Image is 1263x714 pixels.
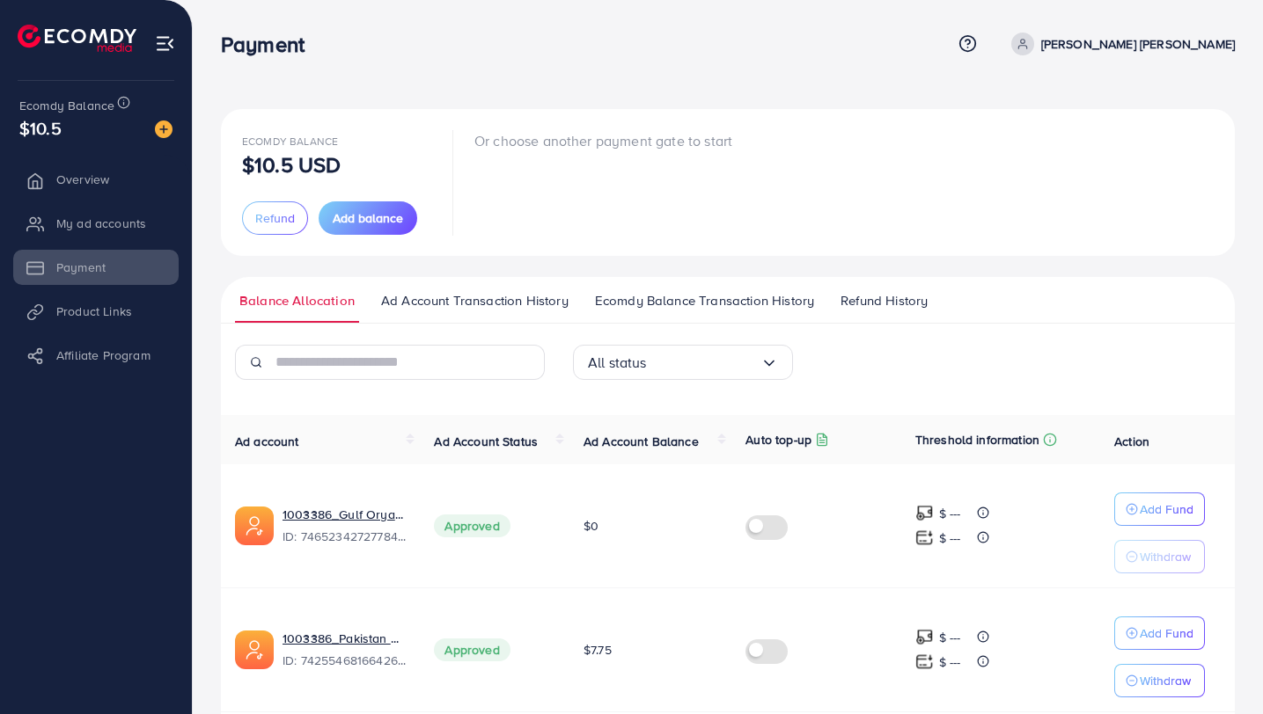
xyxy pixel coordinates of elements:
[19,97,114,114] span: Ecomdy Balance
[745,429,811,450] p: Auto top-up
[1114,492,1205,526] button: Add Fund
[155,33,175,54] img: menu
[915,528,934,547] img: top-up amount
[588,349,647,376] span: All status
[939,503,961,524] p: $ ---
[1041,33,1235,55] p: [PERSON_NAME] [PERSON_NAME]
[283,630,406,647] a: 1003386_Pakistan Add account_1728894866261
[434,433,538,450] span: Ad Account Status
[239,291,355,310] span: Balance Allocation
[1114,664,1205,697] button: Withdraw
[155,120,173,138] img: image
[255,209,295,227] span: Refund
[915,504,934,522] img: top-up amount
[915,628,934,646] img: top-up amount
[915,652,934,671] img: top-up amount
[474,130,732,151] p: Or choose another payment gate to start
[1114,433,1149,450] span: Action
[242,134,338,149] span: Ecomdy Balance
[584,641,612,659] span: $7.75
[915,429,1039,450] p: Threshold information
[221,32,319,57] h3: Payment
[939,627,961,648] p: $ ---
[1114,616,1205,650] button: Add Fund
[573,345,793,380] div: Search for option
[283,652,406,669] span: ID: 7425546816642629648
[584,433,699,450] span: Ad Account Balance
[939,528,961,549] p: $ ---
[841,291,928,310] span: Refund History
[939,652,961,673] p: $ ---
[1140,499,1193,520] p: Add Fund
[333,209,403,227] span: Add balance
[584,517,598,535] span: $0
[235,506,274,545] img: ic-ads-acc.e4c84228.svg
[283,506,406,523] a: 1003386_Gulf Orya_1738135311444
[1140,546,1191,567] p: Withdraw
[235,433,299,450] span: Ad account
[235,630,274,669] img: ic-ads-acc.e4c84228.svg
[283,630,406,670] div: <span class='underline'>1003386_Pakistan Add account_1728894866261</span></br>7425546816642629648
[595,291,814,310] span: Ecomdy Balance Transaction History
[647,349,760,376] input: Search for option
[319,201,417,235] button: Add balance
[1114,540,1205,573] button: Withdraw
[1140,623,1193,644] p: Add Fund
[242,201,308,235] button: Refund
[1140,670,1191,691] p: Withdraw
[434,514,510,537] span: Approved
[434,638,510,661] span: Approved
[18,25,136,52] img: logo
[1004,33,1235,55] a: [PERSON_NAME] [PERSON_NAME]
[381,291,569,310] span: Ad Account Transaction History
[19,115,62,141] span: $10.5
[283,506,406,546] div: <span class='underline'>1003386_Gulf Orya_1738135311444</span></br>7465234272778403856
[242,154,341,175] p: $10.5 USD
[283,528,406,545] span: ID: 7465234272778403856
